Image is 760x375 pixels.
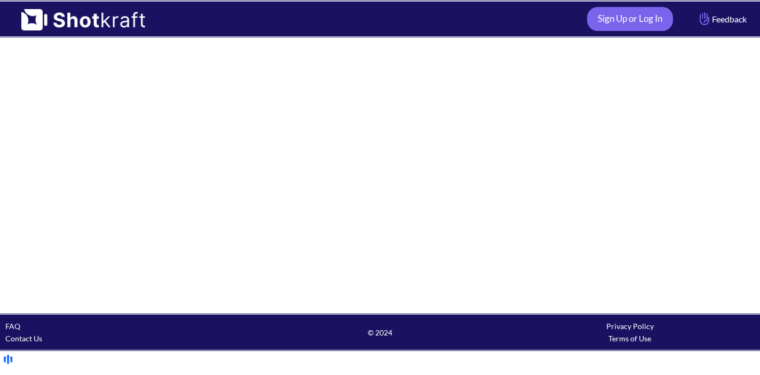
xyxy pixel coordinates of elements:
div: Terms of Use [505,332,755,345]
span: © 2024 [255,326,505,339]
a: Contact Us [5,334,42,343]
a: FAQ [5,322,20,331]
div: Privacy Policy [505,320,755,332]
a: Sign Up or Log In [587,7,673,31]
img: Hand Icon [697,10,712,28]
span: Feedback [697,13,747,25]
